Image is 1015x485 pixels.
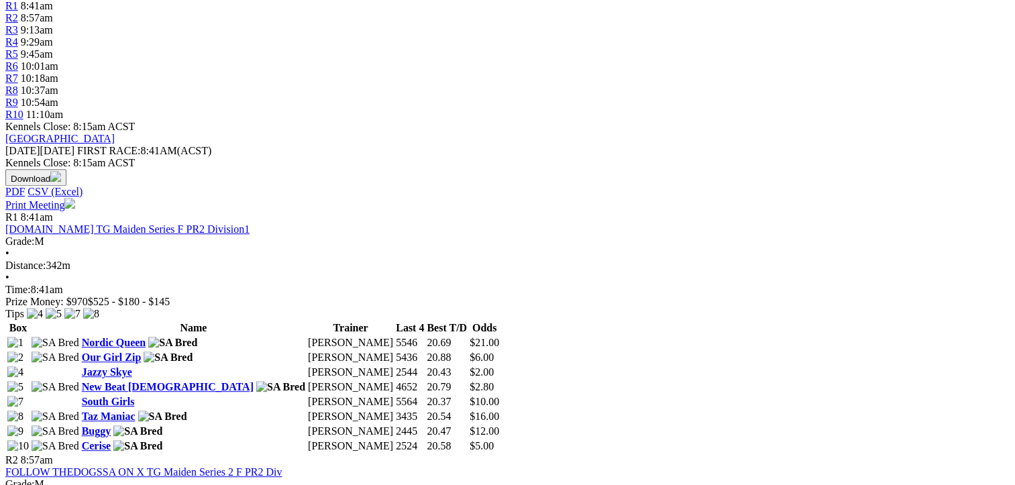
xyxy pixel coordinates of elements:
td: [PERSON_NAME] [307,410,394,423]
img: 7 [7,396,23,408]
a: FOLLOW THEDOGSSA ON X TG Maiden Series 2 F PR2 Div [5,466,282,478]
span: [DATE] [5,145,74,156]
span: Time: [5,284,31,295]
img: download.svg [50,171,61,182]
img: SA Bred [144,352,193,364]
a: Print Meeting [5,199,75,211]
span: Box [9,322,28,333]
a: R6 [5,60,18,72]
a: Jazzy Skye [82,366,132,378]
a: R5 [5,48,18,60]
button: Download [5,169,66,186]
span: R1 [5,211,18,223]
a: PDF [5,186,25,197]
span: 8:41AM(ACST) [77,145,211,156]
img: SA Bred [113,440,162,452]
img: SA Bred [32,381,79,393]
img: 10 [7,440,29,452]
div: Download [5,186,1010,198]
div: 8:41am [5,284,1010,296]
th: Best T/D [426,321,468,335]
span: $525 - $180 - $145 [88,296,170,307]
img: SA Bred [32,425,79,437]
a: Cerise [82,440,111,451]
div: Kennels Close: 8:15am ACST [5,157,1010,169]
img: SA Bred [32,440,79,452]
td: 5546 [395,336,425,349]
td: 2445 [395,425,425,438]
img: 4 [27,308,43,320]
span: R2 [5,454,18,466]
a: R2 [5,12,18,23]
div: Prize Money: $970 [5,296,1010,308]
td: 4652 [395,380,425,394]
img: 5 [46,308,62,320]
img: printer.svg [64,198,75,209]
a: R9 [5,97,18,108]
span: 8:57am [21,454,53,466]
a: R10 [5,109,23,120]
span: Distance: [5,260,46,271]
a: [DOMAIN_NAME] TG Maiden Series F PR2 Division1 [5,223,250,235]
a: [GEOGRAPHIC_DATA] [5,133,115,144]
td: [PERSON_NAME] [307,351,394,364]
span: $5.00 [470,440,494,451]
a: R4 [5,36,18,48]
img: SA Bred [256,381,305,393]
td: 2524 [395,439,425,453]
span: $10.00 [470,396,499,407]
img: 8 [83,308,99,320]
a: R8 [5,85,18,96]
img: 4 [7,366,23,378]
th: Trainer [307,321,394,335]
td: 20.47 [426,425,468,438]
span: 10:37am [21,85,58,96]
th: Odds [469,321,500,335]
a: South Girls [82,396,135,407]
td: 20.79 [426,380,468,394]
img: SA Bred [32,352,79,364]
a: R3 [5,24,18,36]
img: 1 [7,337,23,349]
span: 10:54am [21,97,58,108]
span: 8:57am [21,12,53,23]
span: Tips [5,308,24,319]
span: $2.80 [470,381,494,392]
span: • [5,248,9,259]
td: 20.69 [426,336,468,349]
a: Our Girl Zip [82,352,142,363]
img: 2 [7,352,23,364]
img: 8 [7,411,23,423]
span: 9:29am [21,36,53,48]
td: 20.58 [426,439,468,453]
td: 20.88 [426,351,468,364]
span: [DATE] [5,145,40,156]
img: SA Bred [113,425,162,437]
td: [PERSON_NAME] [307,395,394,409]
span: Kennels Close: 8:15am ACST [5,121,135,132]
span: Grade: [5,235,35,247]
th: Last 4 [395,321,425,335]
th: Name [81,321,306,335]
span: 10:01am [21,60,58,72]
td: [PERSON_NAME] [307,366,394,379]
span: $6.00 [470,352,494,363]
td: 20.54 [426,410,468,423]
div: M [5,235,1010,248]
td: [PERSON_NAME] [307,439,394,453]
span: R7 [5,72,18,84]
a: Buggy [82,425,111,437]
td: 20.43 [426,366,468,379]
a: New Beat [DEMOGRAPHIC_DATA] [82,381,254,392]
img: SA Bred [138,411,187,423]
div: 342m [5,260,1010,272]
span: $12.00 [470,425,499,437]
